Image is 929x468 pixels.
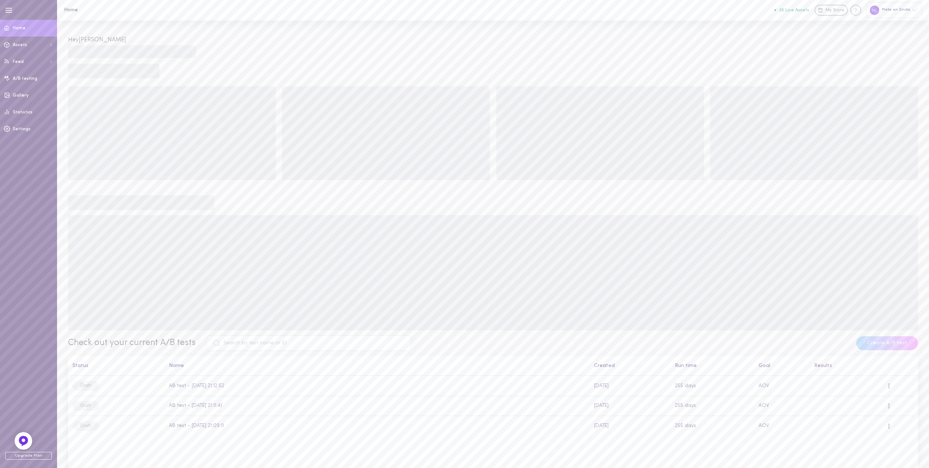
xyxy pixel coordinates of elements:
td: [DATE] [590,416,671,436]
td: 255 days [670,416,754,436]
td: AOV [754,396,810,416]
span: Check out your current A/B tests [68,338,196,347]
th: Goal [754,356,810,376]
th: Name [165,356,590,376]
td: AB test - [DATE] 21:11:41 [165,396,590,416]
img: Feedback Button [18,435,29,446]
td: [DATE] [590,396,671,416]
span: A/B testing [13,76,37,81]
div: Draft [72,401,99,411]
div: Draft [72,421,99,431]
span: Assets [13,43,27,47]
td: 255 days [670,376,754,396]
td: 255 days [670,396,754,416]
a: 26 Live Assets [774,8,815,13]
span: Settings [13,127,31,131]
button: 26 Live Assets [774,8,809,12]
th: Status [68,356,165,376]
td: AOV [754,376,810,396]
td: AB test - [DATE] 21:12:52 [165,376,590,396]
div: Knowledge center [850,5,861,16]
td: AOV [754,416,810,436]
a: My Store [815,5,848,16]
span: Home [13,26,26,30]
span: Upgrade Plan [5,452,52,460]
div: Plebs en Snobs [866,2,922,18]
span: Statistics [13,110,33,115]
span: My Store [825,7,845,14]
th: Run time [670,356,754,376]
th: Results [810,356,883,376]
button: Create A/B test [856,336,918,350]
td: AB test - [DATE] 21:09:11 [165,416,590,436]
div: Draft [72,381,99,390]
input: Search by test name or ID [207,336,411,351]
a: Create A/B test [856,340,918,346]
span: Hey [PERSON_NAME] [68,37,126,43]
h1: Home [64,7,185,13]
td: [DATE] [590,376,671,396]
th: Created [590,356,671,376]
span: Feed [13,60,24,64]
span: Gallery [13,93,29,98]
